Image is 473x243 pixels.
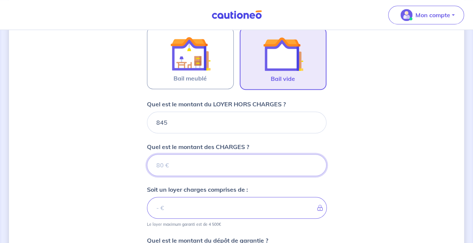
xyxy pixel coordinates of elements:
[147,154,326,176] input: 80 €
[400,9,412,21] img: illu_account_valid_menu.svg
[147,197,327,219] input: - €
[415,10,450,19] p: Mon compte
[263,34,303,74] img: illu_empty_lease.svg
[170,33,211,74] img: illu_furnished_lease.svg
[147,112,326,133] input: 750€
[271,74,295,83] span: Bail vide
[209,10,265,19] img: Cautioneo
[147,100,286,109] p: Quel est le montant du LOYER HORS CHARGES ?
[147,222,221,227] p: Le loyer maximum garanti est de 4 500€
[388,6,464,24] button: illu_account_valid_menu.svgMon compte
[173,74,207,83] span: Bail meublé
[147,185,248,194] p: Soit un loyer charges comprises de :
[147,142,249,151] p: Quel est le montant des CHARGES ?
